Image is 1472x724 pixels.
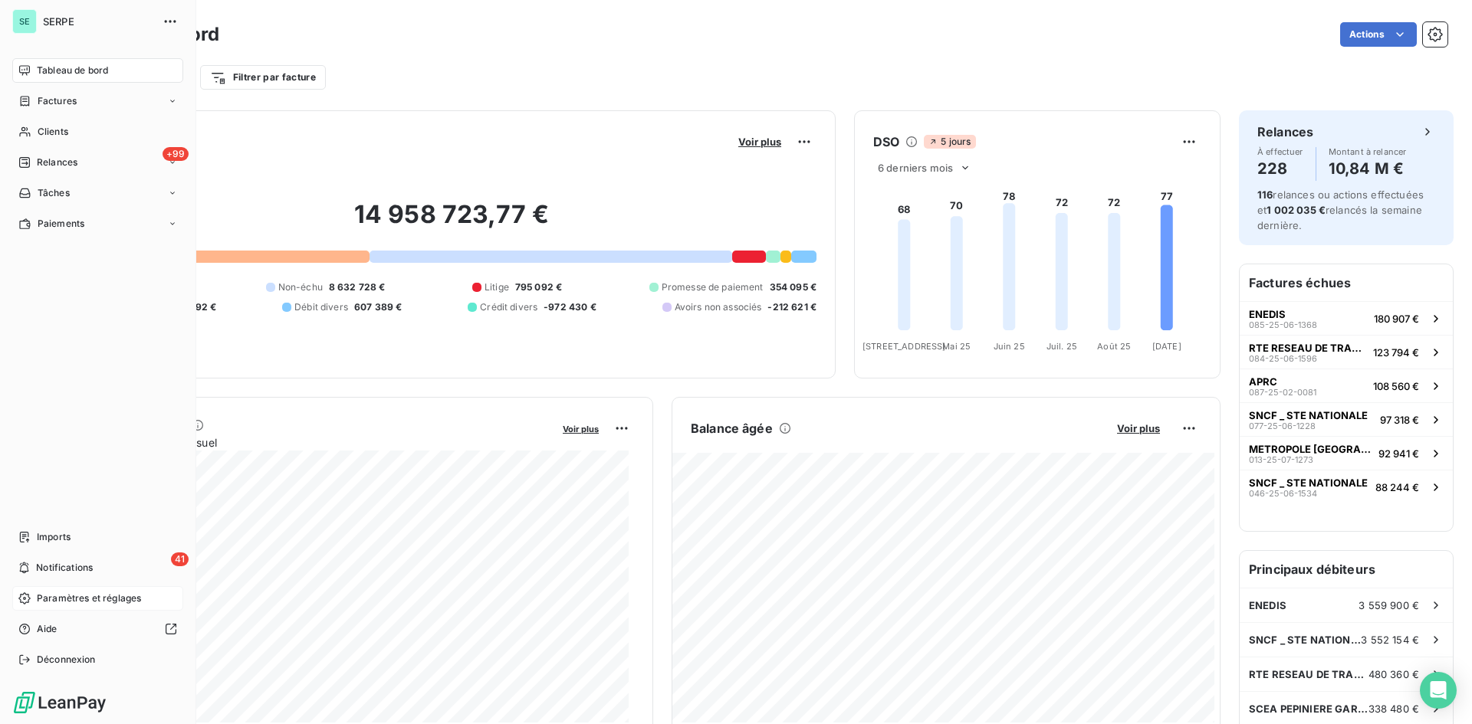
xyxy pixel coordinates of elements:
span: Tableau de bord [37,64,108,77]
span: SNCF _ STE NATIONALE [1249,477,1368,489]
span: 1 002 035 € [1267,204,1326,216]
span: Paramètres et réglages [37,591,141,605]
h4: 228 [1257,156,1303,181]
span: -972 430 € [544,300,596,314]
span: 795 092 € [515,280,562,294]
h6: DSO [873,133,899,151]
img: Logo LeanPay [12,690,107,715]
span: Aide [37,622,58,636]
h4: 10,84 M € [1329,156,1407,181]
button: Filtrer par facture [200,65,326,90]
span: 338 480 € [1368,703,1419,715]
span: RTE RESEAU DE TRANSPORT ELECTRICITE [1249,342,1367,354]
span: +99 [163,147,189,161]
span: Non-échu [278,280,323,294]
span: Promesse de paiement [662,280,764,294]
div: SE [12,9,37,34]
button: Voir plus [734,135,786,149]
span: 6 derniers mois [878,162,953,174]
span: 180 907 € [1374,313,1419,325]
button: ENEDIS085-25-06-1368180 907 € [1240,301,1453,335]
span: Paiements [38,217,84,231]
button: SNCF _ STE NATIONALE077-25-06-122897 318 € [1240,402,1453,436]
button: Actions [1340,22,1417,47]
span: 97 318 € [1380,414,1419,426]
span: 354 095 € [770,280,816,294]
a: Aide [12,617,183,641]
span: Factures [38,94,77,108]
span: Clients [38,125,68,139]
span: 3 559 900 € [1359,599,1419,611]
span: ENEDIS [1249,599,1286,611]
span: 087-25-02-0081 [1249,388,1316,397]
tspan: Mai 25 [942,341,971,352]
span: Débit divers [294,300,348,314]
span: APRC [1249,375,1277,388]
span: Voir plus [563,424,599,434]
span: 3 552 154 € [1361,634,1419,646]
tspan: [DATE] [1152,341,1181,352]
span: Tâches [38,186,70,200]
span: 013-25-07-1273 [1249,455,1313,464]
span: Voir plus [738,136,781,148]
span: 084-25-06-1596 [1249,354,1317,363]
span: SCEA PEPINIERE GARDOISE [1249,703,1368,715]
span: 108 560 € [1373,380,1419,392]
span: 116 [1257,188,1273,201]
span: 480 360 € [1368,668,1419,680]
span: 92 941 € [1378,447,1419,460]
h6: Principaux débiteurs [1240,551,1453,588]
button: Voir plus [558,421,603,435]
span: Imports [37,530,71,544]
span: SERPE [43,15,153,28]
h6: Factures échues [1240,264,1453,301]
span: 5 jours [924,135,975,149]
span: Relances [37,156,77,169]
span: Notifications [36,561,93,575]
span: SNCF _ STE NATIONALE [1249,634,1361,646]
span: Chiffre d'affaires mensuel [87,434,552,450]
span: 085-25-06-1368 [1249,320,1317,329]
span: À effectuer [1257,147,1303,156]
span: 046-25-06-1534 [1249,489,1317,498]
button: APRC087-25-02-0081108 560 € [1240,369,1453,402]
div: Open Intercom Messenger [1420,672,1457,709]
span: 8 632 728 € [329,280,386,294]
span: SNCF _ STE NATIONALE [1249,409,1368,421]
button: RTE RESEAU DE TRANSPORT ELECTRICITE084-25-06-1596123 794 € [1240,335,1453,369]
tspan: Juin 25 [994,341,1025,352]
span: 41 [171,552,189,566]
span: METROPOLE [GEOGRAPHIC_DATA] [1249,443,1372,455]
button: SNCF _ STE NATIONALE046-25-06-153488 244 € [1240,470,1453,503]
span: Voir plus [1117,422,1160,434]
span: 607 389 € [354,300,402,314]
tspan: Juil. 25 [1046,341,1077,352]
tspan: [STREET_ADDRESS] [863,341,945,352]
h6: Relances [1257,123,1313,141]
span: Montant à relancer [1329,147,1407,156]
button: Voir plus [1112,421,1165,435]
span: relances ou actions effectuées et relancés la semaine dernière. [1257,188,1424,231]
span: Déconnexion [37,653,96,667]
span: Crédit divers [480,300,537,314]
span: 077-25-06-1228 [1249,421,1316,431]
h6: Balance âgée [691,419,773,437]
button: METROPOLE [GEOGRAPHIC_DATA]013-25-07-127392 941 € [1240,436,1453,470]
h2: 14 958 723,77 € [87,199,816,245]
span: 123 794 € [1373,346,1419,359]
span: RTE RESEAU DE TRANSPORT ELECTRICITE [1249,668,1368,680]
span: Avoirs non associés [675,300,762,314]
span: -212 621 € [767,300,816,314]
span: ENEDIS [1249,308,1286,320]
span: 88 244 € [1375,481,1419,493]
tspan: Août 25 [1097,341,1131,352]
span: Litige [485,280,509,294]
